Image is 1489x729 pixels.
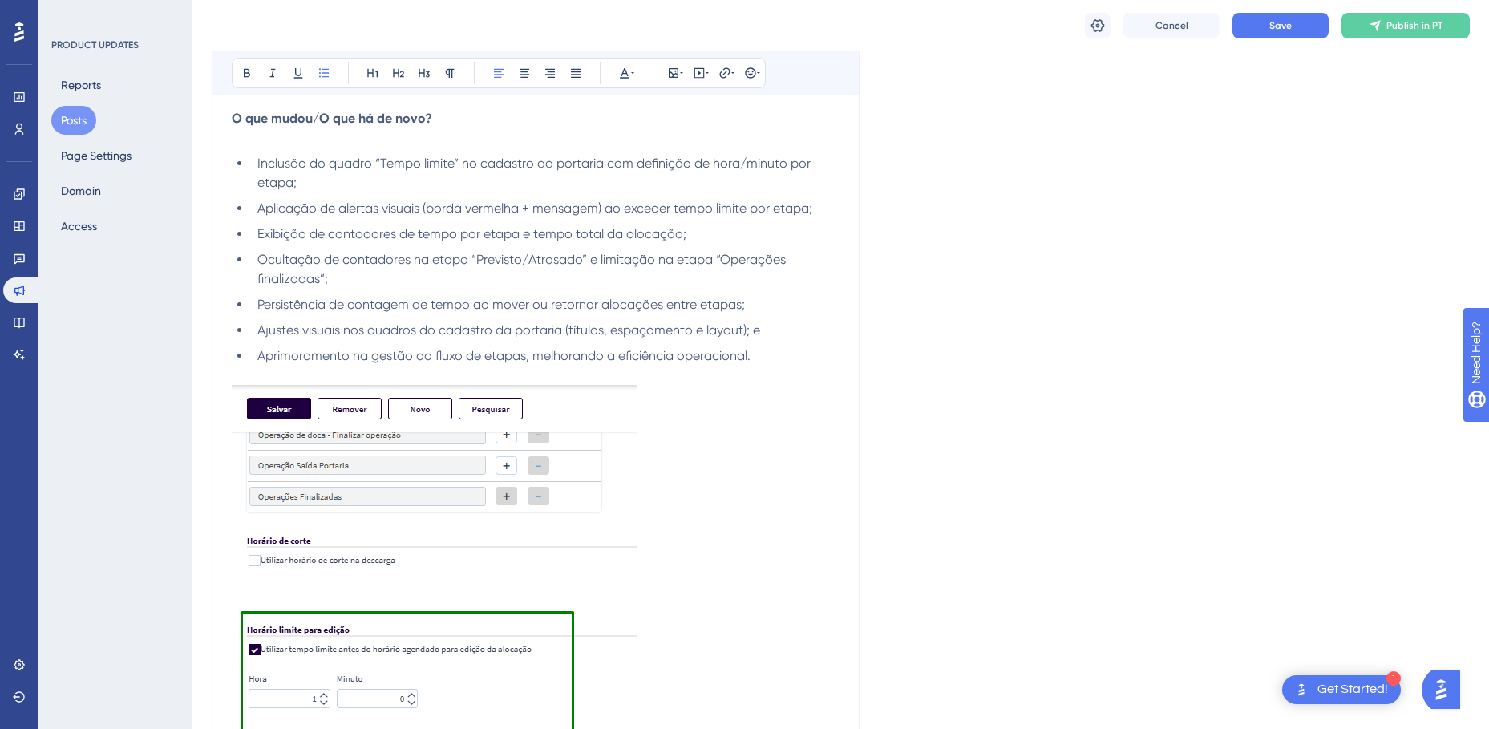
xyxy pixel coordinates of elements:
span: Publish in PT [1386,19,1442,32]
span: Aplicação de alertas visuais (borda vermelha + mensagem) ao exceder tempo limite por etapa; [257,200,812,216]
div: Open Get Started! checklist, remaining modules: 1 [1282,675,1401,704]
iframe: UserGuiding AI Assistant Launcher [1422,666,1470,714]
span: Ajustes visuais nos quadros do cadastro da portaria (títulos, espaçamento e layout); e [257,322,760,338]
button: Save [1232,13,1329,38]
span: Save [1269,19,1292,32]
span: Ocultação de contadores na etapa “Previsto/Atrasado” e limitação na etapa “Operações finalizadas”; [257,252,789,286]
span: Cancel [1155,19,1188,32]
button: Cancel [1123,13,1220,38]
div: PRODUCT UPDATES [51,38,139,51]
strong: O que mudou/O que há de novo? [232,111,432,126]
button: Access [51,212,107,241]
button: Posts [51,106,96,135]
span: Need Help? [38,4,100,23]
button: Page Settings [51,141,141,170]
span: Exibição de contadores de tempo por etapa e tempo total da alocação; [257,226,686,241]
img: launcher-image-alternative-text [1292,680,1311,699]
span: Aprimoramento na gestão do fluxo de etapas, melhorando a eficiência operacional. [257,348,751,363]
span: Persistência de contagem de tempo ao mover ou retornar alocações entre etapas; [257,297,745,312]
button: Domain [51,176,111,205]
div: Get Started! [1317,681,1388,699]
div: 1 [1386,671,1401,686]
button: Reports [51,71,111,99]
button: Publish in PT [1341,13,1470,38]
span: Inclusão do quadro “Tempo limite” no cadastro da portaria com definição de hora/minuto por etapa; [257,156,814,190]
